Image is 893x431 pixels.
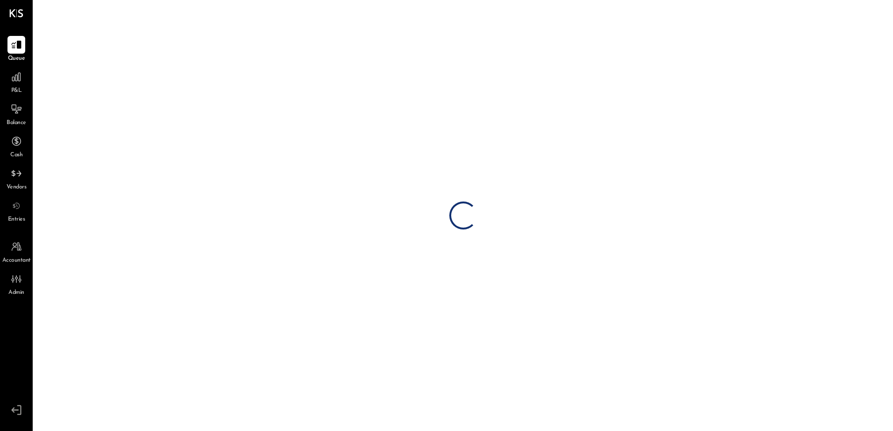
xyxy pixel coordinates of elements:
[7,119,26,127] span: Balance
[0,197,32,224] a: Entries
[11,87,22,95] span: P&L
[0,132,32,160] a: Cash
[0,36,32,63] a: Queue
[0,238,32,265] a: Accountant
[0,270,32,297] a: Admin
[0,68,32,95] a: P&L
[8,289,24,297] span: Admin
[8,55,25,63] span: Queue
[0,100,32,127] a: Balance
[0,165,32,192] a: Vendors
[7,183,27,192] span: Vendors
[2,257,31,265] span: Accountant
[8,215,25,224] span: Entries
[10,151,22,160] span: Cash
